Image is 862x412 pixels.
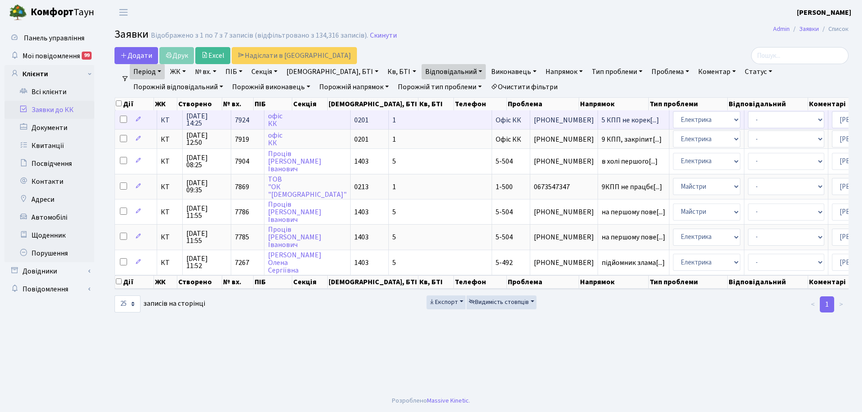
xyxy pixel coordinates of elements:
[130,64,165,79] a: Період
[222,64,246,79] a: ПІБ
[268,225,321,250] a: Проців[PERSON_NAME]Іванович
[161,117,179,124] span: КТ
[579,275,648,289] th: Напрямок
[418,275,454,289] th: Кв, БТІ
[31,5,74,19] b: Комфорт
[819,24,849,34] li: Список
[454,98,507,110] th: Телефон
[186,230,227,244] span: [DATE] 11:55
[254,98,293,110] th: ПІБ
[328,98,418,110] th: [DEMOGRAPHIC_DATA], БТІ
[354,156,369,166] span: 1403
[354,258,369,268] span: 1403
[268,111,282,129] a: офісКК
[728,98,808,110] th: Відповідальний
[328,275,418,289] th: [DEMOGRAPHIC_DATA], БТІ
[427,295,466,309] button: Експорт
[469,298,529,307] span: Видимість стовпців
[384,64,419,79] a: Кв, БТІ
[741,64,776,79] a: Статус
[394,79,485,95] a: Порожній тип проблеми
[248,64,281,79] a: Секція
[292,98,328,110] th: Секція
[254,275,293,289] th: ПІБ
[235,207,249,217] span: 7786
[4,119,94,137] a: Документи
[496,115,521,125] span: Офіс КК
[602,182,662,192] span: 9КПП не працбє[...]
[268,130,282,148] a: офісКК
[167,64,189,79] a: ЖК
[177,275,222,289] th: Створено
[588,64,646,79] a: Тип проблеми
[507,275,579,289] th: Проблема
[422,64,486,79] a: Відповідальний
[186,179,227,194] span: [DATE] 09:35
[751,47,849,64] input: Пошук...
[542,64,586,79] a: Напрямок
[186,205,227,219] span: [DATE] 11:55
[602,134,662,144] span: 9 КПП, закріпит[...]
[154,98,178,110] th: ЖК
[418,98,454,110] th: Кв, БТІ
[820,296,834,312] a: 1
[534,158,594,165] span: [PHONE_NUMBER]
[454,275,507,289] th: Телефон
[292,275,328,289] th: Секція
[195,47,230,64] a: Excel
[4,155,94,173] a: Посвідчення
[283,64,382,79] a: [DEMOGRAPHIC_DATA], БТІ
[507,98,579,110] th: Проблема
[186,255,227,269] span: [DATE] 11:52
[161,259,179,266] span: КТ
[235,182,249,192] span: 7869
[429,298,458,307] span: Експорт
[487,79,561,95] a: Очистити фільтри
[534,259,594,266] span: [PHONE_NUMBER]
[4,101,94,119] a: Заявки до КК
[354,232,369,242] span: 1403
[222,98,253,110] th: № вх.
[268,250,321,275] a: [PERSON_NAME]ОленаСергіївна
[648,64,693,79] a: Проблема
[4,137,94,155] a: Квитанції
[4,47,94,65] a: Мої повідомлення99
[392,258,396,268] span: 5
[496,134,521,144] span: Офіс КК
[229,79,314,95] a: Порожній виконавець
[602,156,658,166] span: в холі першого[...]
[268,149,321,174] a: Проців[PERSON_NAME]Іванович
[130,79,227,95] a: Порожній відповідальний
[114,295,205,312] label: записів на сторінці
[31,5,94,20] span: Таун
[115,275,154,289] th: Дії
[773,24,790,34] a: Admin
[115,98,154,110] th: Дії
[602,258,665,268] span: підйомник злама[...]
[161,234,179,241] span: КТ
[161,136,179,143] span: КТ
[112,5,135,20] button: Переключити навігацію
[354,207,369,217] span: 1403
[534,208,594,216] span: [PHONE_NUMBER]
[534,117,594,124] span: [PHONE_NUMBER]
[534,183,594,191] span: 0673547347
[466,295,537,309] button: Видимість стовпців
[392,396,470,406] div: Розроблено .
[392,232,396,242] span: 5
[161,158,179,165] span: КТ
[602,115,659,125] span: 5 КПП не корек[...]
[186,154,227,169] span: [DATE] 08:25
[797,8,851,17] b: [PERSON_NAME]
[161,208,179,216] span: КТ
[579,98,648,110] th: Напрямок
[354,182,369,192] span: 0213
[649,98,728,110] th: Тип проблеми
[4,29,94,47] a: Панель управління
[186,132,227,146] span: [DATE] 12:50
[151,31,368,40] div: Відображено з 1 по 7 з 7 записів (відфільтровано з 134,316 записів).
[4,244,94,262] a: Порушення
[82,52,92,60] div: 99
[316,79,392,95] a: Порожній напрямок
[354,115,369,125] span: 0201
